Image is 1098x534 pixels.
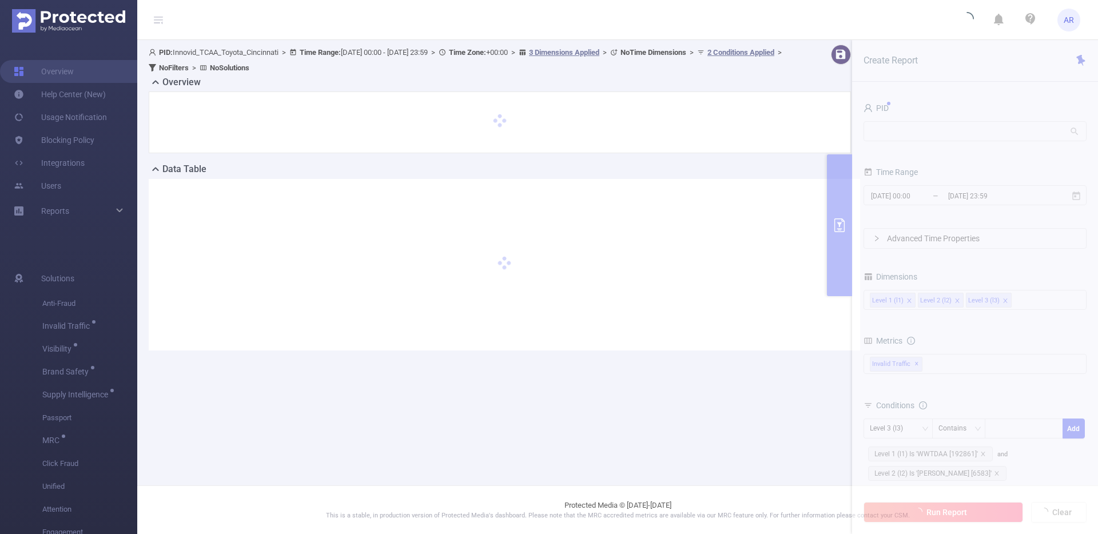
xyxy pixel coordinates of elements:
b: PID: [159,48,173,57]
span: > [686,48,697,57]
b: No Filters [159,63,189,72]
a: Blocking Policy [14,129,94,152]
b: Time Zone: [449,48,486,57]
a: Usage Notification [14,106,107,129]
a: Users [14,174,61,197]
i: icon: user [149,49,159,56]
img: Protected Media [12,9,125,33]
span: AR [1064,9,1074,31]
span: > [279,48,289,57]
span: Reports [41,206,69,216]
a: Help Center (New) [14,83,106,106]
span: Anti-Fraud [42,292,137,315]
span: > [428,48,439,57]
u: 3 Dimensions Applied [529,48,599,57]
span: MRC [42,436,63,444]
a: Integrations [14,152,85,174]
span: Supply Intelligence [42,390,112,398]
footer: Protected Media © [DATE]-[DATE] [137,485,1098,534]
span: Passport [42,407,137,429]
span: Innovid_TCAA_Toyota_Cincinnati [DATE] 00:00 - [DATE] 23:59 +00:00 [149,48,785,72]
u: 2 Conditions Applied [707,48,774,57]
a: Overview [14,60,74,83]
span: > [774,48,785,57]
span: Brand Safety [42,368,93,376]
h2: Overview [162,75,201,89]
b: Time Range: [300,48,341,57]
span: Invalid Traffic [42,322,94,330]
i: icon: loading [960,12,974,28]
h2: Data Table [162,162,206,176]
span: > [508,48,519,57]
span: Visibility [42,345,75,353]
a: Reports [41,200,69,222]
span: > [189,63,200,72]
span: > [599,48,610,57]
b: No Time Dimensions [620,48,686,57]
span: Attention [42,498,137,521]
span: Unified [42,475,137,498]
span: Click Fraud [42,452,137,475]
span: Solutions [41,267,74,290]
b: No Solutions [210,63,249,72]
p: This is a stable, in production version of Protected Media's dashboard. Please note that the MRC ... [166,511,1069,521]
